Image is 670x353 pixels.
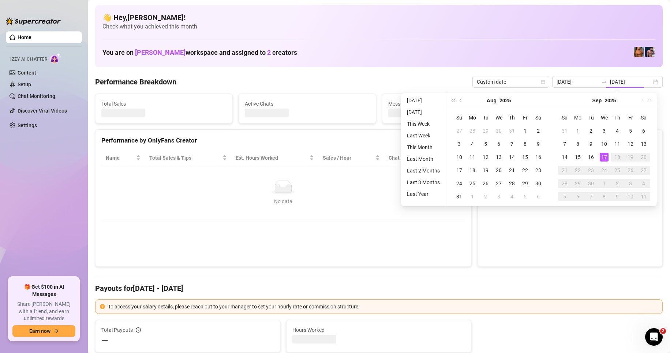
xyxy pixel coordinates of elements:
[645,328,663,346] iframe: Intercom live chat
[18,34,31,40] a: Home
[101,100,227,108] span: Total Sales
[109,197,458,205] div: No data
[102,49,297,57] h1: You are on workspace and assigned to creators
[12,284,75,298] span: 🎁 Get $100 in AI Messages
[10,56,47,63] span: Izzy AI Chatter
[100,304,105,309] span: exclamation-circle
[95,283,663,293] h4: Payouts for [DATE] - [DATE]
[6,18,61,25] img: logo-BBDzfeDw.svg
[601,79,607,85] span: to
[245,100,370,108] span: Active Chats
[102,23,655,31] span: Check what you achieved this month
[236,154,308,162] div: Est. Hours Worked
[135,49,186,56] span: [PERSON_NAME]
[136,327,141,333] span: info-circle
[389,154,455,162] span: Chat Conversion
[18,122,37,128] a: Settings
[102,12,655,23] h4: 👋 Hey, [PERSON_NAME] !
[645,47,655,57] img: Axel
[50,53,61,64] img: AI Chatter
[292,326,465,334] span: Hours Worked
[18,108,67,114] a: Discover Viral Videos
[484,136,656,145] div: Sales by OnlyFans Creator
[610,78,652,86] input: End date
[388,100,513,108] span: Messages Sent
[18,70,36,76] a: Content
[634,47,644,57] img: JG
[29,328,50,334] span: Earn now
[541,80,545,84] span: calendar
[101,151,145,165] th: Name
[145,151,231,165] th: Total Sales & Tips
[95,77,176,87] h4: Performance Breakdown
[12,301,75,322] span: Share [PERSON_NAME] with a friend, and earn unlimited rewards
[108,303,658,311] div: To access your salary details, please reach out to your manager to set your hourly rate or commis...
[149,154,221,162] span: Total Sales & Tips
[101,326,133,334] span: Total Payouts
[477,76,545,87] span: Custom date
[323,154,374,162] span: Sales / Hour
[18,81,31,87] a: Setup
[557,78,598,86] input: Start date
[12,325,75,337] button: Earn nowarrow-right
[18,93,55,99] a: Chat Monitoring
[267,49,271,56] span: 2
[53,329,59,334] span: arrow-right
[601,79,607,85] span: swap-right
[101,335,108,346] span: —
[318,151,384,165] th: Sales / Hour
[384,151,465,165] th: Chat Conversion
[660,328,666,334] span: 2
[106,154,135,162] span: Name
[101,136,465,145] div: Performance by OnlyFans Creator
